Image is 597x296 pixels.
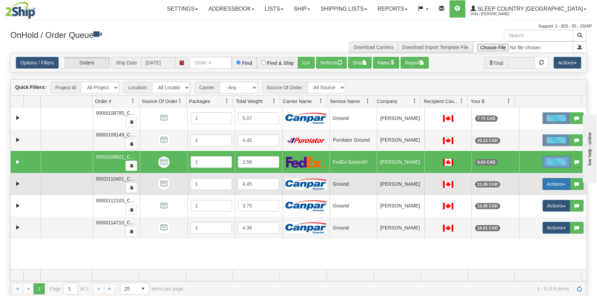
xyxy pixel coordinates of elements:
[285,222,327,233] img: Canpar
[554,57,581,69] button: Actions
[158,134,170,146] img: API
[475,115,498,122] div: 7.75 CAD
[96,154,140,160] span: 9002I108821_CATH
[443,225,453,232] img: CA
[475,225,500,231] div: 16.01 CAD
[473,41,573,53] input: Import
[268,95,280,107] a: Total Weight filter column settings
[475,203,500,209] div: 13.45 CAD
[221,95,233,107] a: Packages filter column settings
[377,107,424,129] td: [PERSON_NAME]
[13,114,22,122] a: Expand
[470,11,522,18] span: 2044 / [PERSON_NAME]
[330,98,360,105] span: Service Name
[5,23,592,29] div: Support: 1 - 855 - 55 - 2SHIP
[96,176,140,182] span: 9002I110401_CATH
[5,6,64,11] div: live help - online
[475,181,500,187] div: 11.06 CAD
[424,98,459,105] span: Recipient Country
[195,82,220,93] span: Carrier:
[13,158,22,166] a: Expand
[289,0,315,18] a: Ship
[543,178,570,190] button: Actions
[111,57,141,69] span: Ship Date
[503,95,514,107] a: Your $ filter column settings
[443,159,453,166] img: CA
[362,95,374,107] a: Service Name filter column settings
[158,156,170,168] img: API
[124,285,133,292] span: 25
[573,30,587,41] button: Search
[283,98,312,105] span: Carrier Name
[51,82,81,93] span: Project Id:
[285,178,327,190] img: Canpar
[286,156,326,168] img: FedEx Express®
[13,136,22,144] a: Expand
[64,283,78,294] input: Page 1
[456,95,467,107] a: Recipient Country filter column settings
[236,98,262,105] span: Total Weight
[315,0,372,18] a: Shipping lists
[15,84,46,91] label: Quick Filters:
[285,137,327,143] img: Purolator
[124,82,152,93] span: Location:
[158,178,170,190] img: API
[377,151,424,173] td: [PERSON_NAME]
[158,200,170,212] img: API
[543,200,570,212] button: Actions
[315,95,327,107] a: Carrier Name filter column settings
[33,283,44,294] span: Page 1
[330,217,377,239] td: Ground
[285,200,327,211] img: Canpar
[377,129,424,151] td: [PERSON_NAME]
[13,202,22,210] a: Expand
[316,57,347,69] button: Refresh
[475,137,500,144] div: 20.12 CAD
[189,98,210,105] span: Packages
[203,0,260,18] a: Addressbook
[125,161,137,171] button: Copy to clipboard
[174,95,186,107] a: Source Of Order filter column settings
[285,113,327,124] img: Canpar
[125,226,137,237] button: Copy to clipboard
[95,98,111,105] span: Order #
[470,98,484,105] span: Your $
[373,57,399,69] button: Rates
[330,129,377,151] td: Purolator Ground
[127,95,139,107] a: Order # filter column settings
[443,115,453,122] img: CA
[125,139,137,149] button: Copy to clipboard
[16,57,59,69] a: Options / Filters
[13,223,22,232] a: Expand
[401,57,429,69] button: Report
[193,286,569,292] span: 1 - 6 of 6 items
[96,132,140,137] span: 9000I109149_CATH
[372,0,413,18] a: Reports
[60,57,110,68] label: Orders
[96,198,140,203] span: 9000I112103_CATH
[96,110,140,116] span: 9000I108795_CATH
[330,107,377,129] td: Ground
[484,57,508,69] span: Total
[125,205,137,215] button: Copy to clipboard
[377,195,424,217] td: [PERSON_NAME]
[96,220,140,225] span: 9000I114710_CATH
[13,180,22,188] a: Expand
[10,30,293,40] h3: OnHold / Order Queue
[475,159,498,165] div: 9.03 CAD
[190,57,232,69] input: Order #
[465,0,591,18] a: Sleep Country [GEOGRAPHIC_DATA] 2044 / [PERSON_NAME]
[348,57,372,69] button: Ship
[298,57,315,69] button: Go!
[267,61,294,65] label: Find & Ship
[330,195,377,217] td: Ground
[377,217,424,239] td: [PERSON_NAME]
[262,82,308,93] span: Source Of Order:
[443,137,453,144] img: CA
[158,112,170,124] img: API
[377,173,424,195] td: [PERSON_NAME]
[158,222,170,233] img: API
[260,0,289,18] a: Lists
[402,44,468,50] a: Download Import Template File
[476,6,583,12] span: Sleep Country [GEOGRAPHIC_DATA]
